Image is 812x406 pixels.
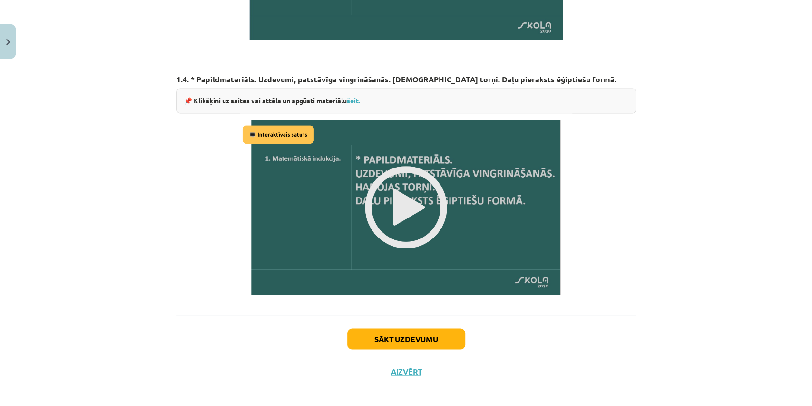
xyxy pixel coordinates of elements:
[184,96,360,105] strong: 📌 Klikšķini uz saites vai attēla un apgūsti materiālu
[6,39,10,45] img: icon-close-lesson-0947bae3869378f0d4975bcd49f059093ad1ed9edebbc8119c70593378902aed.svg
[176,74,616,84] strong: 1.4. * Papildmateriāls. Uzdevumi, patstāvīga vingrināšanās. [DEMOGRAPHIC_DATA] torņi. Daļu pierak...
[347,96,360,105] a: šeit.
[388,366,424,376] button: Aizvērt
[347,328,465,349] button: Sākt uzdevumu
